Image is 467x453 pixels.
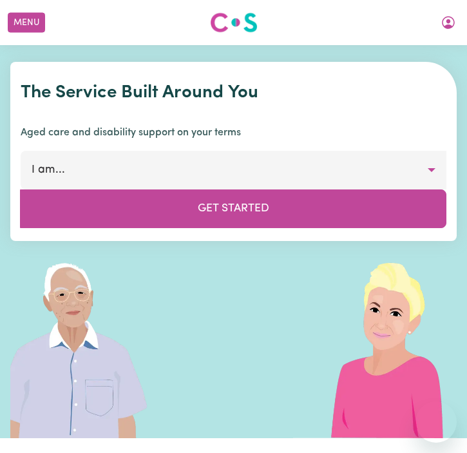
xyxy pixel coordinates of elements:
img: Careseekers logo [210,11,258,34]
h1: The Service Built Around You [21,82,446,104]
iframe: Button to launch messaging window, conversation in progress [415,401,457,443]
p: Aged care and disability support on your terms [21,125,446,140]
button: Get Started [20,189,446,228]
button: I am... [21,151,446,189]
button: My Account [435,12,462,34]
a: Careseekers logo [210,8,258,37]
button: Menu [8,13,45,33]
